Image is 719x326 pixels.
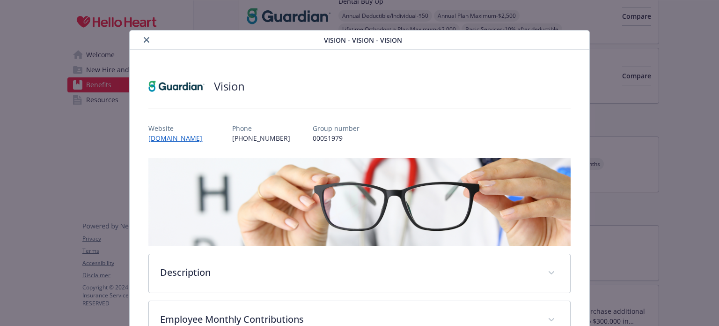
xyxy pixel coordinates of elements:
[149,254,570,293] div: Description
[324,35,402,45] span: Vision - Vision - Vision
[148,123,210,133] p: Website
[160,265,536,280] p: Description
[232,123,290,133] p: Phone
[214,78,245,94] h2: Vision
[141,34,152,45] button: close
[148,134,210,143] a: [DOMAIN_NAME]
[232,133,290,143] p: [PHONE_NUMBER]
[148,72,205,100] img: Guardian
[313,123,359,133] p: Group number
[313,133,359,143] p: 00051979
[148,158,570,246] img: banner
